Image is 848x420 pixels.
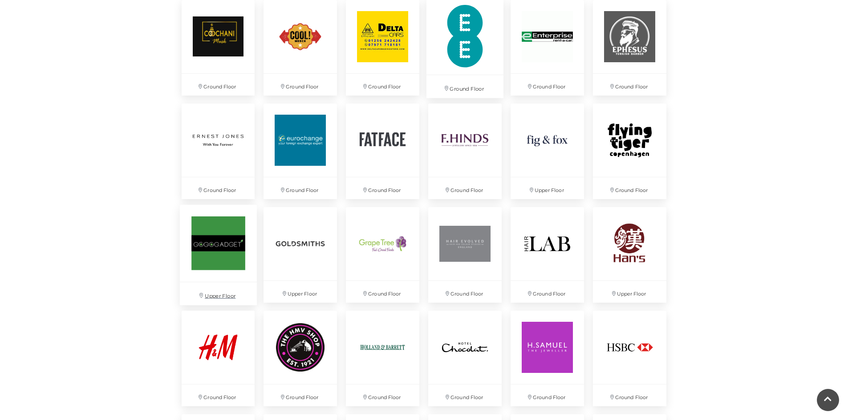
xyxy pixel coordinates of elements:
a: Upper Floor [175,200,261,310]
a: Ground Floor [177,306,260,411]
a: Ground Floor [341,203,424,307]
p: Ground Floor [593,384,666,406]
p: Ground Floor [264,177,337,199]
p: Ground Floor [182,74,255,96]
p: Upper Floor [511,177,584,199]
a: Ground Floor [506,203,588,307]
p: Upper Floor [593,281,666,303]
p: Ground Floor [346,384,419,406]
a: Upper Floor [588,203,671,307]
a: Ground Floor [341,306,424,411]
a: Ground Floor [341,99,424,204]
img: Hair Evolved at Festival Place, Basingstoke [428,207,502,280]
a: Ground Floor [588,306,671,411]
p: Ground Floor [428,177,502,199]
a: Ground Floor [424,306,506,411]
a: Ground Floor [588,99,671,204]
p: Ground Floor [346,177,419,199]
p: Ground Floor [182,177,255,199]
p: Ground Floor [264,74,337,96]
p: Upper Floor [179,282,256,305]
p: Ground Floor [428,384,502,406]
p: Ground Floor [593,177,666,199]
p: Ground Floor [426,75,503,98]
p: Ground Floor [511,74,584,96]
a: Ground Floor [424,99,506,204]
a: Upper Floor [259,203,341,307]
p: Ground Floor [593,74,666,96]
p: Ground Floor [346,281,419,303]
p: Ground Floor [264,384,337,406]
a: Ground Floor [506,306,588,411]
a: Ground Floor [177,99,260,204]
p: Ground Floor [346,74,419,96]
p: Upper Floor [264,281,337,303]
a: Hair Evolved at Festival Place, Basingstoke Ground Floor [424,203,506,307]
p: Ground Floor [182,384,255,406]
p: Ground Floor [428,281,502,303]
a: Ground Floor [259,306,341,411]
p: Ground Floor [511,281,584,303]
p: Ground Floor [511,384,584,406]
a: Upper Floor [506,99,588,204]
a: Ground Floor [259,99,341,204]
